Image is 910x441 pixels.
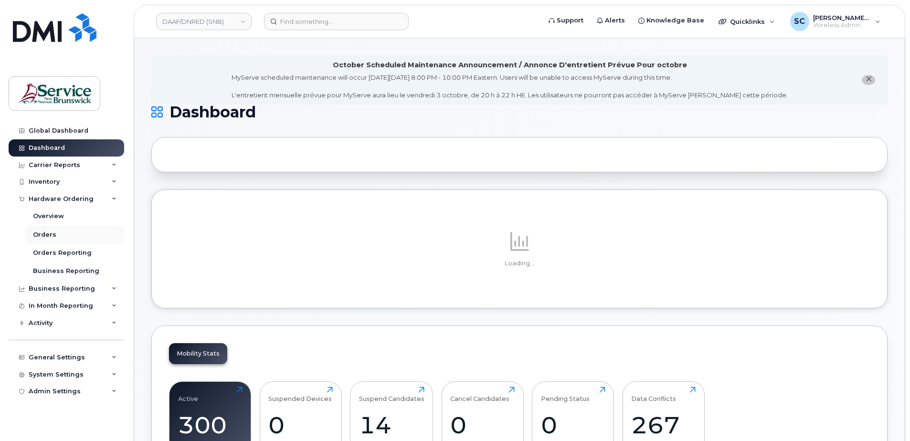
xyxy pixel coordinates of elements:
[631,411,696,439] div: 267
[359,411,424,439] div: 14
[268,387,332,402] div: Suspended Devices
[862,75,875,85] button: close notification
[450,387,509,402] div: Cancel Candidates
[631,387,676,402] div: Data Conflicts
[232,73,788,100] div: MyServe scheduled maintenance will occur [DATE][DATE] 8:00 PM - 10:00 PM Eastern. Users will be u...
[169,105,256,119] span: Dashboard
[359,387,424,402] div: Suspend Candidates
[541,411,605,439] div: 0
[169,259,870,268] p: Loading...
[541,387,590,402] div: Pending Status
[268,411,333,439] div: 0
[333,60,687,70] div: October Scheduled Maintenance Announcement / Annonce D'entretient Prévue Pour octobre
[178,411,243,439] div: 300
[450,411,515,439] div: 0
[178,387,198,402] div: Active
